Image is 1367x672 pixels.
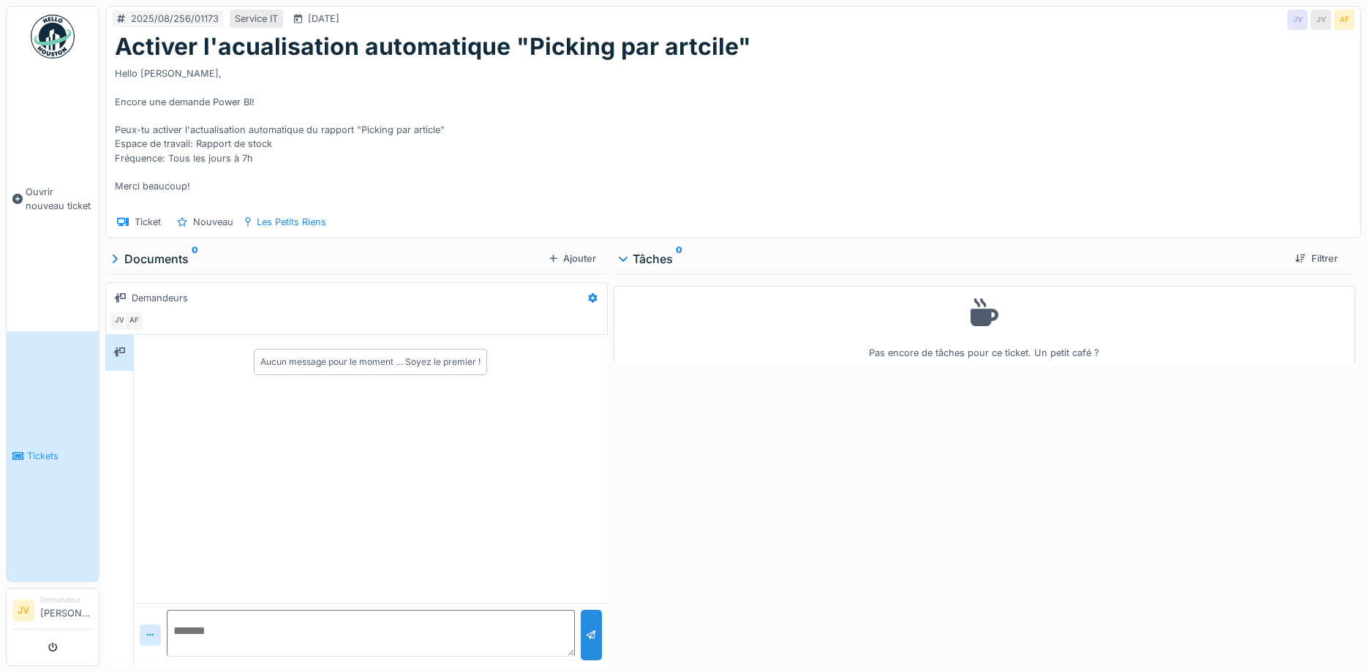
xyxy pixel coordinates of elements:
[620,250,1284,268] div: Tâches
[543,249,602,268] div: Ajouter
[1287,10,1308,30] div: JV
[109,311,129,331] div: JV
[1334,10,1355,30] div: AF
[26,185,93,213] span: Ouvrir nouveau ticket
[115,33,751,61] h1: Activer l'acualisation automatique "Picking par artcile"
[40,594,93,626] li: [PERSON_NAME]
[676,250,682,268] sup: 0
[260,355,481,369] div: Aucun message pour le moment … Soyez le premier !
[31,15,75,58] img: Badge_color-CXgf-gQk.svg
[235,12,278,26] div: Service IT
[12,594,93,630] a: JV Demandeur[PERSON_NAME]
[115,61,1352,207] div: Hello [PERSON_NAME], Encore une demande Power BI! Peux-tu activer l'actualisation automatique du ...
[623,292,1346,360] div: Pas encore de tâches pour ce ticket. Un petit café ?
[135,215,161,229] div: Ticket
[132,291,188,305] div: Demandeurs
[7,331,99,582] a: Tickets
[111,250,543,268] div: Documents
[27,449,93,463] span: Tickets
[1311,10,1331,30] div: JV
[124,311,144,331] div: AF
[257,215,326,229] div: Les Petits Riens
[131,12,219,26] div: 2025/08/256/01173
[7,67,99,331] a: Ouvrir nouveau ticket
[192,250,198,268] sup: 0
[40,594,93,605] div: Demandeur
[193,215,233,229] div: Nouveau
[12,600,34,622] li: JV
[1289,249,1344,268] div: Filtrer
[308,12,339,26] div: [DATE]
